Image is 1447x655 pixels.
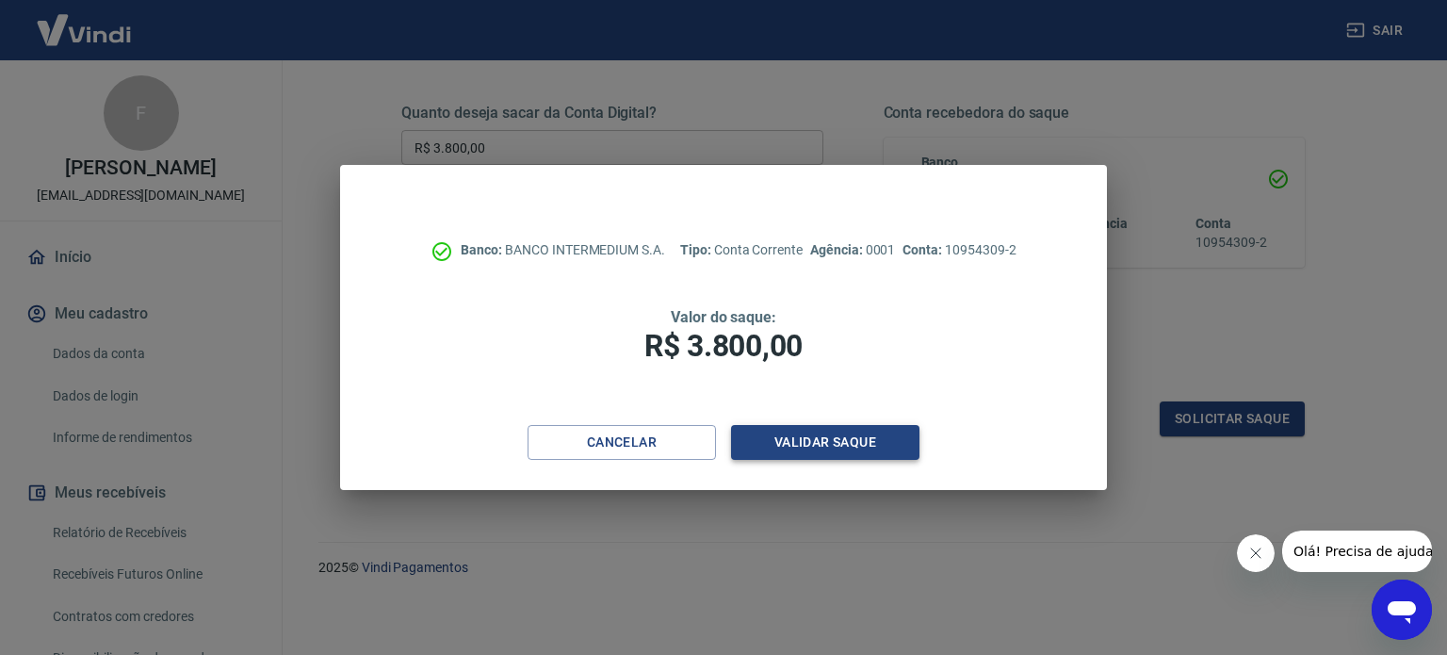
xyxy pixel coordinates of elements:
button: Cancelar [528,425,716,460]
span: Conta: [902,242,945,257]
p: 10954309-2 [902,240,1016,260]
iframe: Mensagem da empresa [1282,531,1432,572]
span: Olá! Precisa de ajuda? [11,13,158,28]
p: 0001 [810,240,895,260]
p: BANCO INTERMEDIUM S.A. [461,240,665,260]
span: Agência: [810,242,866,257]
span: R$ 3.800,00 [644,328,803,364]
p: Conta Corrente [680,240,803,260]
span: Banco: [461,242,505,257]
iframe: Botão para abrir a janela de mensagens [1372,580,1432,640]
span: Tipo: [680,242,714,257]
iframe: Fechar mensagem [1237,534,1275,572]
span: Valor do saque: [671,308,776,326]
button: Validar saque [731,425,919,460]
